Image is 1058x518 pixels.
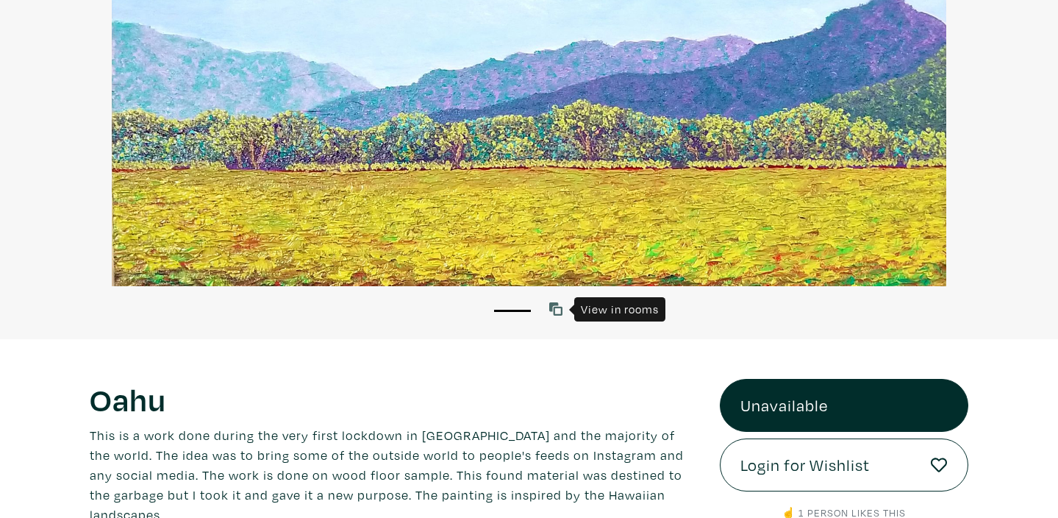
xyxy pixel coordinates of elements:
span: Login for Wishlist [740,453,870,478]
div: View in rooms [574,297,665,322]
a: Unavailable [720,379,968,432]
a: Login for Wishlist [720,439,968,492]
h1: Oahu [90,379,698,419]
button: 1 of 1 [494,310,531,312]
